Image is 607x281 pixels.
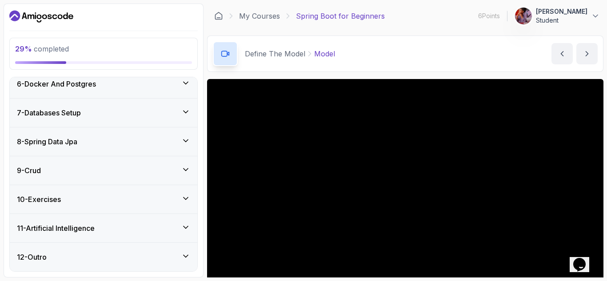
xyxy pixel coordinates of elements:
[15,44,69,53] span: completed
[10,156,197,185] button: 9-Crud
[10,185,197,214] button: 10-Exercises
[10,70,197,98] button: 6-Docker And Postgres
[17,194,61,205] h3: 10 - Exercises
[570,245,598,272] iframe: chat widget
[17,223,95,234] h3: 11 - Artificial Intelligence
[478,12,500,20] p: 6 Points
[17,107,81,118] h3: 7 - Databases Setup
[245,48,305,59] p: Define The Model
[9,9,73,24] a: Dashboard
[515,8,532,24] img: user profile image
[17,136,77,147] h3: 8 - Spring Data Jpa
[10,243,197,271] button: 12-Outro
[214,12,223,20] a: Dashboard
[515,7,600,25] button: user profile image[PERSON_NAME]Student
[536,7,587,16] p: [PERSON_NAME]
[10,214,197,242] button: 11-Artificial Intelligence
[15,44,32,53] span: 29 %
[576,43,598,64] button: next content
[10,99,197,127] button: 7-Databases Setup
[239,11,280,21] a: My Courses
[17,165,41,176] h3: 9 - Crud
[314,48,335,59] p: Model
[551,43,573,64] button: previous content
[536,16,587,25] p: Student
[17,252,47,262] h3: 12 - Outro
[10,127,197,156] button: 8-Spring Data Jpa
[296,11,385,21] p: Spring Boot for Beginners
[17,79,96,89] h3: 6 - Docker And Postgres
